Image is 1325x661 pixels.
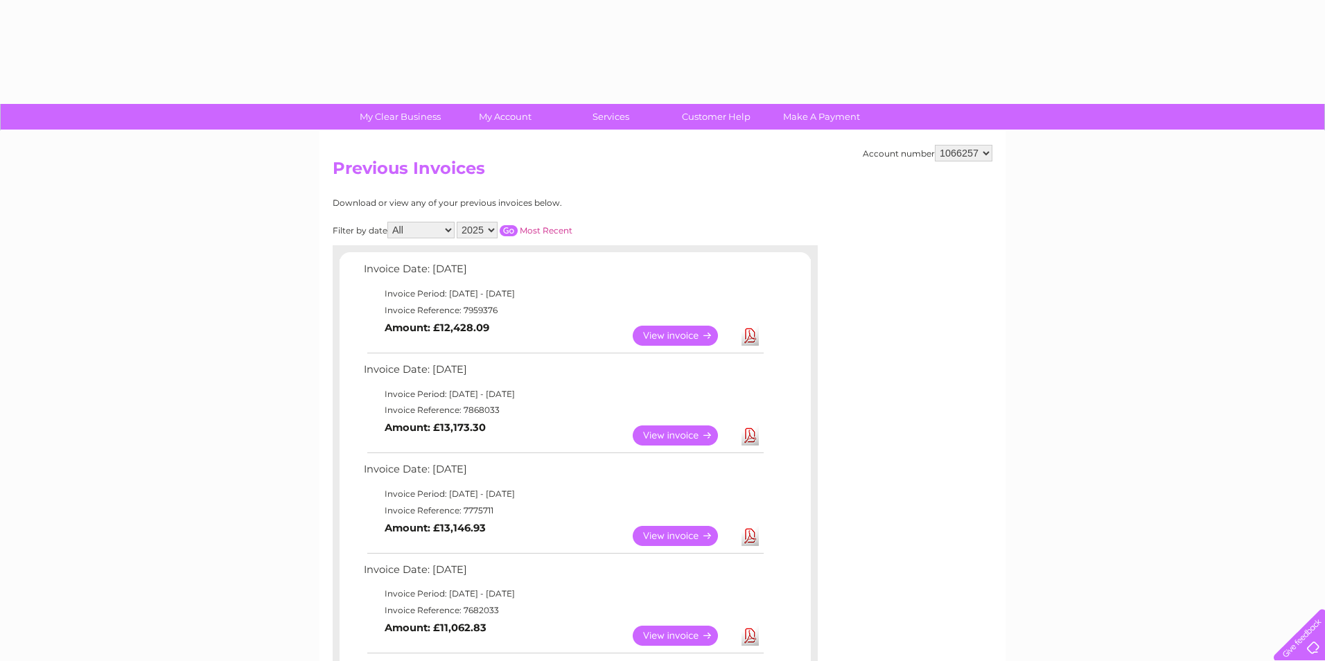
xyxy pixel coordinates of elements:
[742,526,759,546] a: Download
[360,502,766,519] td: Invoice Reference: 7775711
[333,198,696,208] div: Download or view any of your previous invoices below.
[633,526,735,546] a: View
[333,222,696,238] div: Filter by date
[742,425,759,446] a: Download
[360,486,766,502] td: Invoice Period: [DATE] - [DATE]
[360,285,766,302] td: Invoice Period: [DATE] - [DATE]
[343,104,457,130] a: My Clear Business
[742,626,759,646] a: Download
[385,321,489,334] b: Amount: £12,428.09
[520,225,572,236] a: Most Recent
[764,104,879,130] a: Make A Payment
[360,402,766,418] td: Invoice Reference: 7868033
[633,626,735,646] a: View
[360,585,766,602] td: Invoice Period: [DATE] - [DATE]
[659,104,773,130] a: Customer Help
[360,561,766,586] td: Invoice Date: [DATE]
[633,326,735,346] a: View
[554,104,668,130] a: Services
[360,302,766,319] td: Invoice Reference: 7959376
[448,104,563,130] a: My Account
[385,421,486,434] b: Amount: £13,173.30
[385,622,486,634] b: Amount: £11,062.83
[360,360,766,386] td: Invoice Date: [DATE]
[863,145,992,161] div: Account number
[742,326,759,346] a: Download
[385,522,486,534] b: Amount: £13,146.93
[333,159,992,185] h2: Previous Invoices
[360,602,766,619] td: Invoice Reference: 7682033
[633,425,735,446] a: View
[360,260,766,285] td: Invoice Date: [DATE]
[360,460,766,486] td: Invoice Date: [DATE]
[360,386,766,403] td: Invoice Period: [DATE] - [DATE]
